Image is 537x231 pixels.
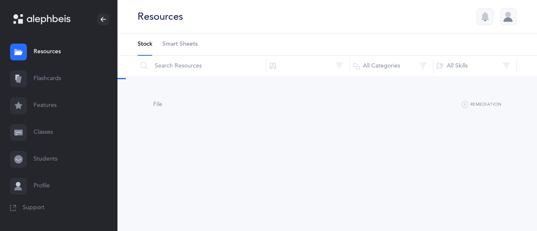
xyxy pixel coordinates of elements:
span: File [153,101,162,108]
button: All Skills [433,56,517,76]
button: Remediation [461,100,501,110]
span: Smart Sheets [162,40,198,49]
div: Resources [138,10,183,23]
input: Search Resources [137,56,266,76]
button: All Categories [349,56,433,76]
span: Support [23,204,44,212]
